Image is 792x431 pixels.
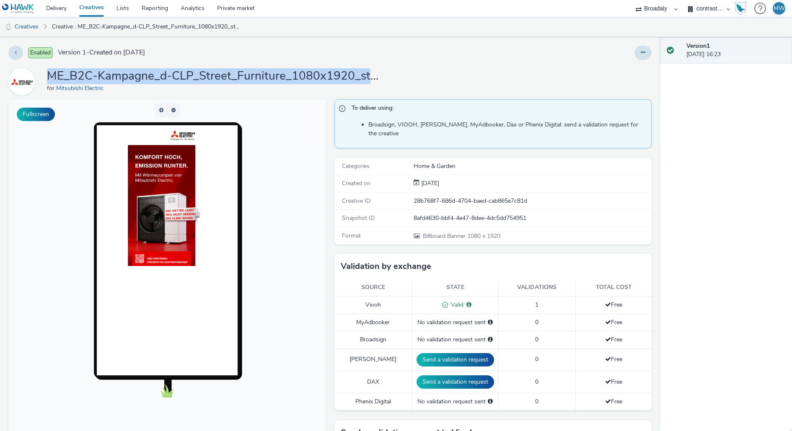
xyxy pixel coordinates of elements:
[341,260,431,273] h3: Validation by exchange
[535,318,538,326] span: 0
[686,42,710,50] strong: Version 1
[4,23,13,31] img: dooh
[368,121,647,138] li: Broadsign, VIOOH, [PERSON_NAME], MyAdbooker, Dax or Phenix Digital: send a validation request for...
[734,2,750,15] a: Hawk Academy
[2,3,34,14] img: undefined Logo
[417,397,494,406] div: No validation request sent
[535,301,538,309] span: 1
[352,104,643,115] span: To deliver using:
[535,336,538,343] span: 0
[605,336,622,343] span: Free
[334,348,412,371] td: [PERSON_NAME]
[535,378,538,386] span: 0
[56,84,107,92] a: Mitsubishi Electric
[488,336,493,344] div: Please select a deal below and click on Send to send a validation request to Broadsign.
[48,17,246,37] a: Creative : ME_B2C-Kampagne_d-CLP_Street_Furniture_1080x1920_static
[342,162,370,170] span: Categories
[414,162,651,170] div: Home & Garden
[535,355,538,363] span: 0
[419,179,439,187] span: [DATE]
[419,179,439,188] div: Creation 29 September 2025, 16:23
[342,232,361,240] span: Format
[734,2,747,15] img: Hawk Academy
[605,301,622,309] span: Free
[334,296,412,314] td: Viooh
[342,179,370,187] span: Created on
[119,26,198,167] img: Advertisement preview
[488,318,493,327] div: Please select a deal below and click on Send to send a validation request to MyAdbooker.
[422,232,500,240] span: 1080 x 1920
[17,108,55,121] button: Fullscreen
[334,314,412,331] td: MyAdbooker
[47,84,56,92] span: for
[417,375,494,389] button: Send a validation request
[342,197,370,205] span: Creative ID
[576,279,652,296] th: Total cost
[414,214,651,222] div: 8afd4630-bbf4-4e47-8dee-4dc5dd754951
[774,2,785,15] div: MW
[58,48,145,57] span: Version 1 - Created on [DATE]
[605,355,622,363] span: Free
[448,301,463,309] span: Valid
[414,197,651,205] div: 28b768f7-686d-4704-baed-cab865e7c81d
[334,393,412,410] td: Phenix Digital
[334,331,412,348] td: Broadsign
[28,47,53,58] span: Enabled
[488,397,493,406] div: Please select a deal below and click on Send to send a validation request to Phenix Digital.
[417,353,494,366] button: Send a validation request
[605,318,622,326] span: Free
[686,42,785,59] div: [DATE] 16:23
[605,378,622,386] span: Free
[535,397,538,405] span: 0
[605,397,622,405] span: Free
[417,336,494,344] div: No validation request sent
[342,214,375,222] span: Snapshot ID
[334,371,412,393] td: DAX
[417,318,494,327] div: No validation request sent
[10,70,34,94] img: Mitsubishi Electric
[8,77,39,85] a: Mitsubishi Electric
[334,279,412,296] th: Source
[412,279,498,296] th: State
[47,68,382,84] h1: ME_B2C-Kampagne_d-CLP_Street_Furniture_1080x1920_static
[423,232,467,240] span: Billboard Banner
[498,279,576,296] th: Validations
